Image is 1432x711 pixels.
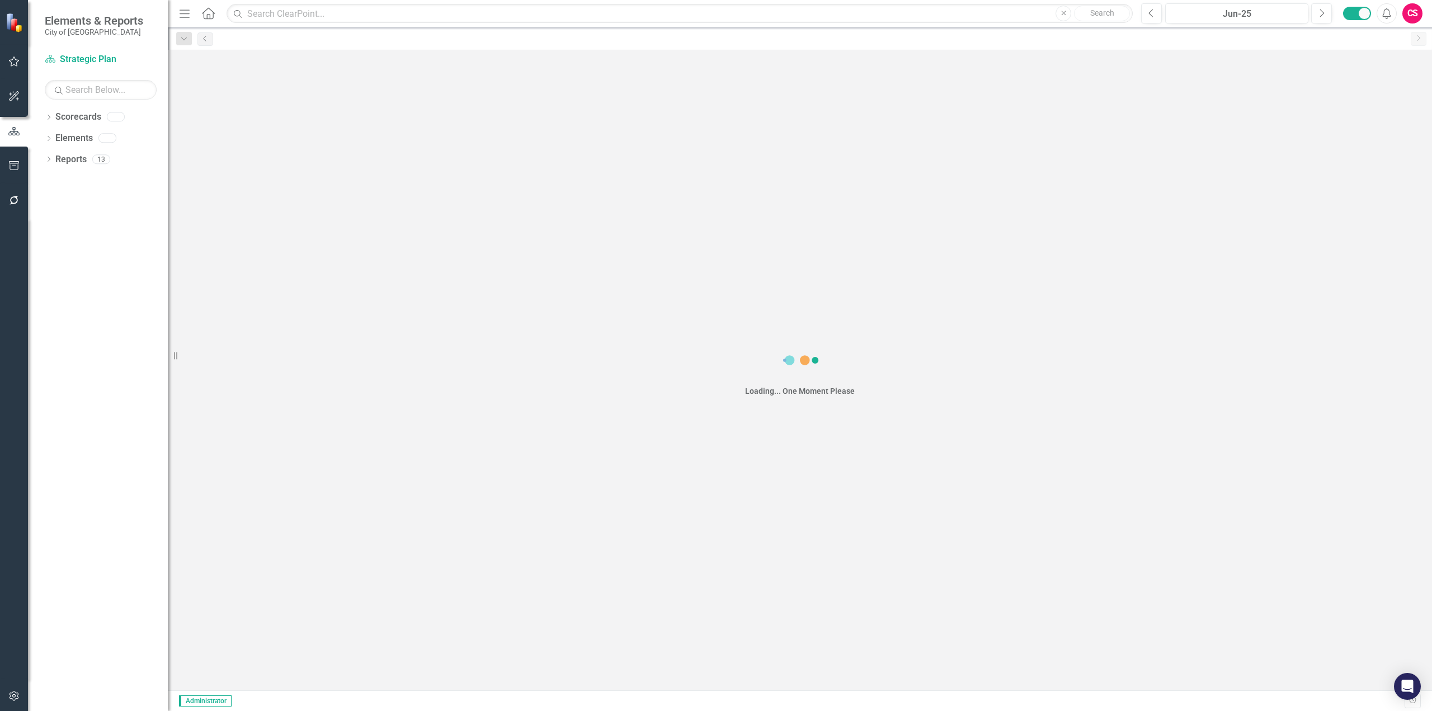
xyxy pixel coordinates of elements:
[45,80,157,100] input: Search Below...
[55,132,93,145] a: Elements
[55,153,87,166] a: Reports
[179,695,232,707] span: Administrator
[45,53,157,66] a: Strategic Plan
[92,154,110,164] div: 13
[1169,7,1304,21] div: Jun-25
[45,27,143,36] small: City of [GEOGRAPHIC_DATA]
[6,13,25,32] img: ClearPoint Strategy
[45,14,143,27] span: Elements & Reports
[745,385,855,397] div: Loading... One Moment Please
[1394,673,1421,700] div: Open Intercom Messenger
[1165,3,1308,23] button: Jun-25
[1090,8,1114,17] span: Search
[55,111,101,124] a: Scorecards
[1402,3,1422,23] button: CS
[227,4,1133,23] input: Search ClearPoint...
[1074,6,1130,21] button: Search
